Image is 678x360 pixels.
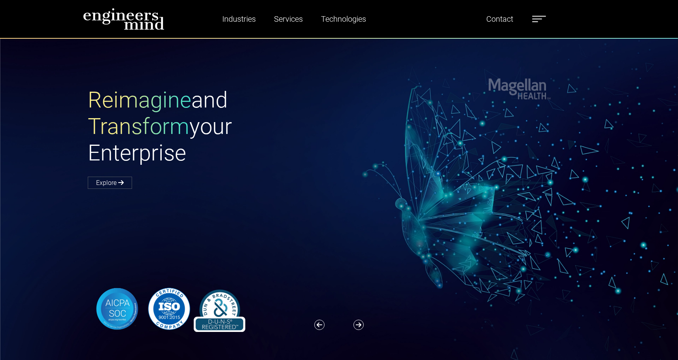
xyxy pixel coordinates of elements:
span: Transform [88,113,189,139]
h1: and your Enterprise [88,87,339,167]
img: logo [83,8,164,30]
a: Explore [88,177,132,189]
a: Services [271,10,306,28]
span: Reimagine [88,87,191,113]
a: Industries [219,10,259,28]
img: banner-logo [88,286,250,332]
a: Technologies [318,10,369,28]
a: Contact [483,10,516,28]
